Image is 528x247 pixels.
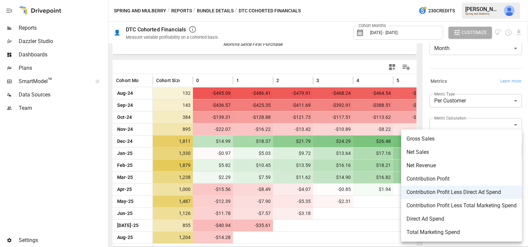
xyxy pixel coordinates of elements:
[407,215,517,223] span: Direct Ad Spend
[407,175,517,183] span: Contribution Profit
[407,148,517,156] span: Net Sales
[407,135,517,143] span: Gross Sales
[407,228,517,236] span: Total Marketing Spend
[407,162,517,170] span: Net Revenue
[407,202,517,210] span: Contribution Profit Less Total Marketing Spend
[407,188,517,196] span: Contribution Profit Less Direct Ad Spend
